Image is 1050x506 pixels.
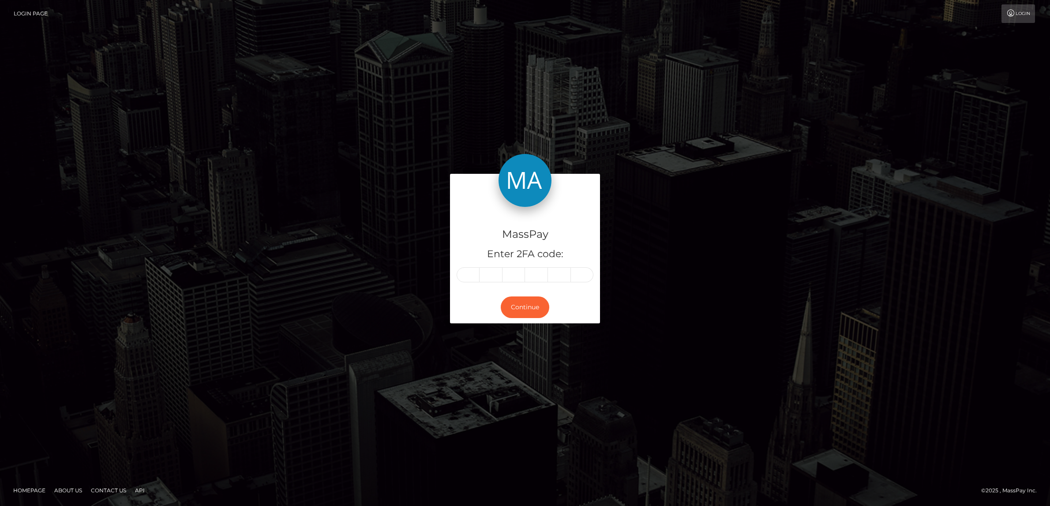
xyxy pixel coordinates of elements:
a: Homepage [10,484,49,497]
img: MassPay [499,154,551,207]
a: API [131,484,148,497]
h4: MassPay [457,227,593,242]
a: About Us [51,484,86,497]
a: Login [1001,4,1035,23]
h5: Enter 2FA code: [457,247,593,261]
button: Continue [501,296,549,318]
a: Login Page [14,4,48,23]
a: Contact Us [87,484,130,497]
div: © 2025 , MassPay Inc. [981,486,1043,495]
